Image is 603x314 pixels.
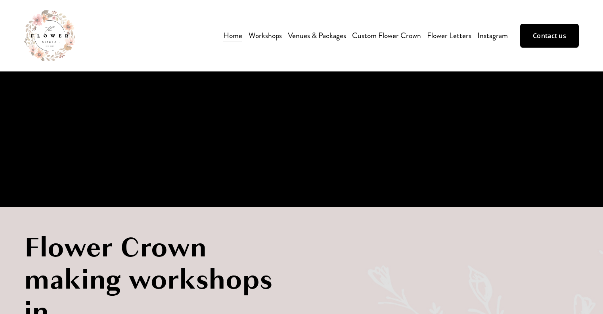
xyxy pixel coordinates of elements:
span: Workshops [249,29,282,42]
a: Contact us [520,24,579,48]
a: Venues & Packages [288,29,346,42]
a: Flower Letters [427,29,471,42]
a: Custom Flower Crown [352,29,421,42]
a: Instagram [477,29,508,42]
img: The Flower Social [24,10,75,61]
a: folder dropdown [249,29,282,42]
a: Home [223,29,242,42]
